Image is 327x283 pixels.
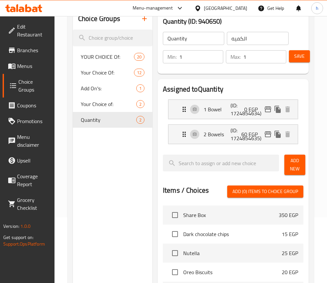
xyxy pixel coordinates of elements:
[163,97,303,122] li: Expand
[3,58,54,74] a: Menus
[168,100,298,119] div: Expand
[73,49,152,65] div: YOUR CHOICE Of:20
[3,192,54,216] a: Grocery Checklist
[17,196,49,212] span: Grocery Checklist
[163,122,303,147] li: Expand
[316,5,318,12] span: h
[284,155,305,175] button: Add New
[263,129,273,139] button: edit
[168,265,182,279] span: Select choice
[81,53,134,61] span: YOUR CHOICE Of:
[17,62,49,70] span: Menus
[3,113,54,129] a: Promotions
[241,130,263,138] p: 60 EGP
[168,227,182,241] span: Select choice
[81,84,136,92] span: Add On's:
[81,116,136,124] span: Quantity
[73,112,152,128] div: Quantity2
[134,54,144,60] span: 20
[163,16,303,27] h3: Quantity (ID: 940650)
[230,101,249,117] p: (ID: 1724854634)
[134,70,144,76] span: 12
[283,129,293,139] button: delete
[3,42,54,58] a: Branches
[133,4,173,12] div: Menu-management
[17,101,49,109] span: Coupons
[163,155,279,171] input: search
[168,125,298,144] div: Expand
[230,126,249,142] p: (ID: 1724854635)
[282,249,298,257] p: 25 EGP
[168,246,182,260] span: Select choice
[3,233,33,242] span: Get support on:
[290,157,300,173] span: Add New
[3,222,19,230] span: Version:
[168,208,182,222] span: Select choice
[282,230,298,238] p: 15 EGP
[73,80,152,96] div: Add On's:1
[3,19,54,42] a: Edit Restaurant
[244,105,263,113] p: 0 EGP
[282,268,298,276] p: 20 EGP
[137,101,144,107] span: 2
[163,185,209,195] h2: Items / Choices
[279,211,298,219] p: 350 EGP
[137,117,144,123] span: 2
[163,84,303,94] h2: Assigned to Quantity
[81,100,136,108] span: Your Choice of:
[204,130,230,138] p: 2 Bowels
[204,105,230,113] p: 1 Bowel
[17,133,49,149] span: Menu disclaimer
[183,230,282,238] span: Dark chocolate chips
[183,249,282,257] span: Nutella
[17,117,49,125] span: Promotions
[230,53,241,61] p: Max:
[17,46,49,54] span: Branches
[136,116,144,124] div: Choices
[137,85,144,92] span: 1
[73,30,152,46] input: search
[263,104,273,114] button: edit
[78,14,120,24] h2: Choice Groups
[3,74,54,98] a: Choice Groups
[283,104,293,114] button: delete
[3,129,54,153] a: Menu disclaimer
[289,50,310,62] button: Save
[20,222,31,230] span: 1.0.0
[273,129,283,139] button: duplicate
[17,157,49,164] span: Upsell
[232,187,298,196] span: Add (0) items to choice group
[3,168,54,192] a: Coverage Report
[294,52,305,60] span: Save
[3,240,45,248] a: Support.OpsPlatform
[17,172,49,188] span: Coverage Report
[204,5,247,12] div: [GEOGRAPHIC_DATA]
[73,96,152,112] div: Your Choice of:2
[183,268,282,276] span: Oreo Biscuits
[17,23,49,38] span: Edit Restaurant
[273,104,283,114] button: duplicate
[167,53,177,61] p: Min:
[73,65,152,80] div: Your Choice Of:12
[227,185,303,198] button: Add (0) items to choice group
[3,98,54,113] a: Coupons
[134,53,144,61] div: Choices
[18,78,49,94] span: Choice Groups
[183,211,279,219] span: Share Box
[3,153,54,168] a: Upsell
[81,69,134,76] span: Your Choice Of:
